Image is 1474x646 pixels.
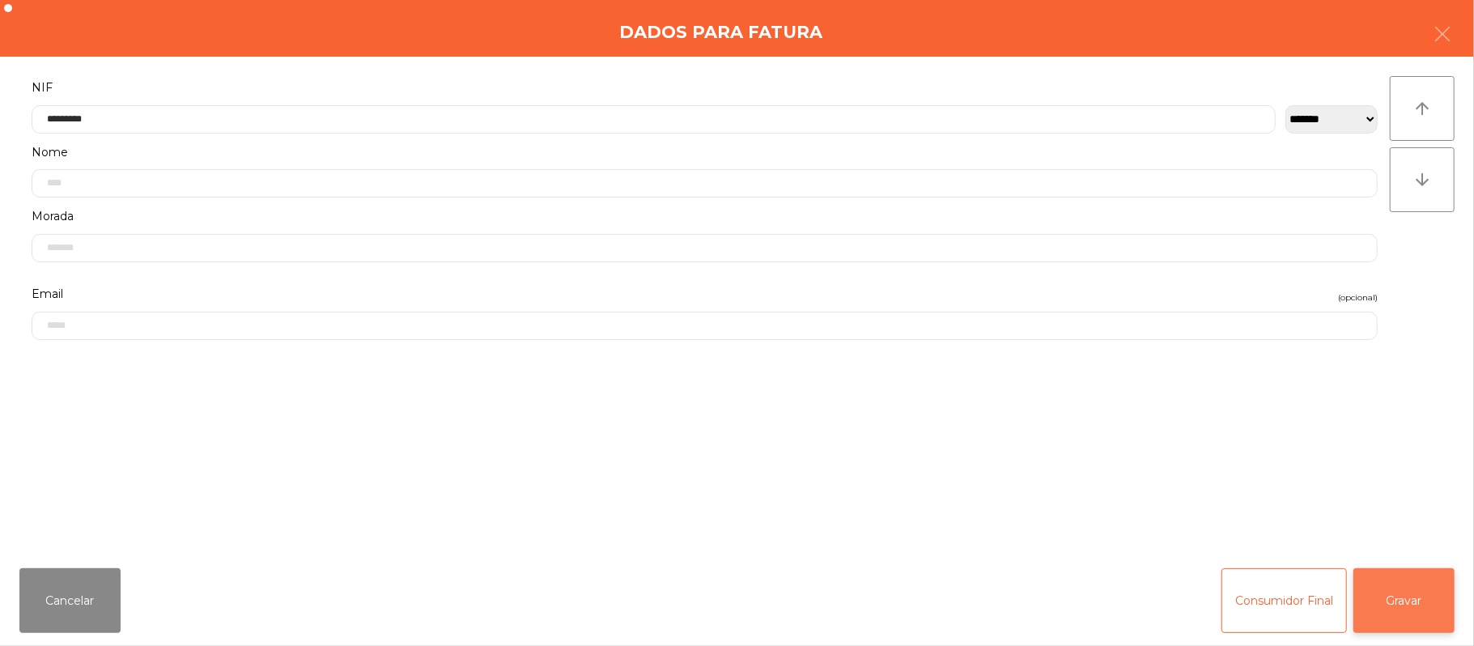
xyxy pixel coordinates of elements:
span: Nome [32,142,68,164]
button: Gravar [1353,568,1455,633]
i: arrow_upward [1412,99,1432,118]
button: arrow_downward [1390,147,1455,212]
span: NIF [32,77,53,99]
h4: Dados para Fatura [619,20,822,45]
i: arrow_downward [1412,170,1432,189]
span: Email [32,283,63,305]
button: Cancelar [19,568,121,633]
button: arrow_upward [1390,76,1455,141]
button: Consumidor Final [1221,568,1347,633]
span: Morada [32,206,74,227]
span: (opcional) [1338,290,1378,305]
